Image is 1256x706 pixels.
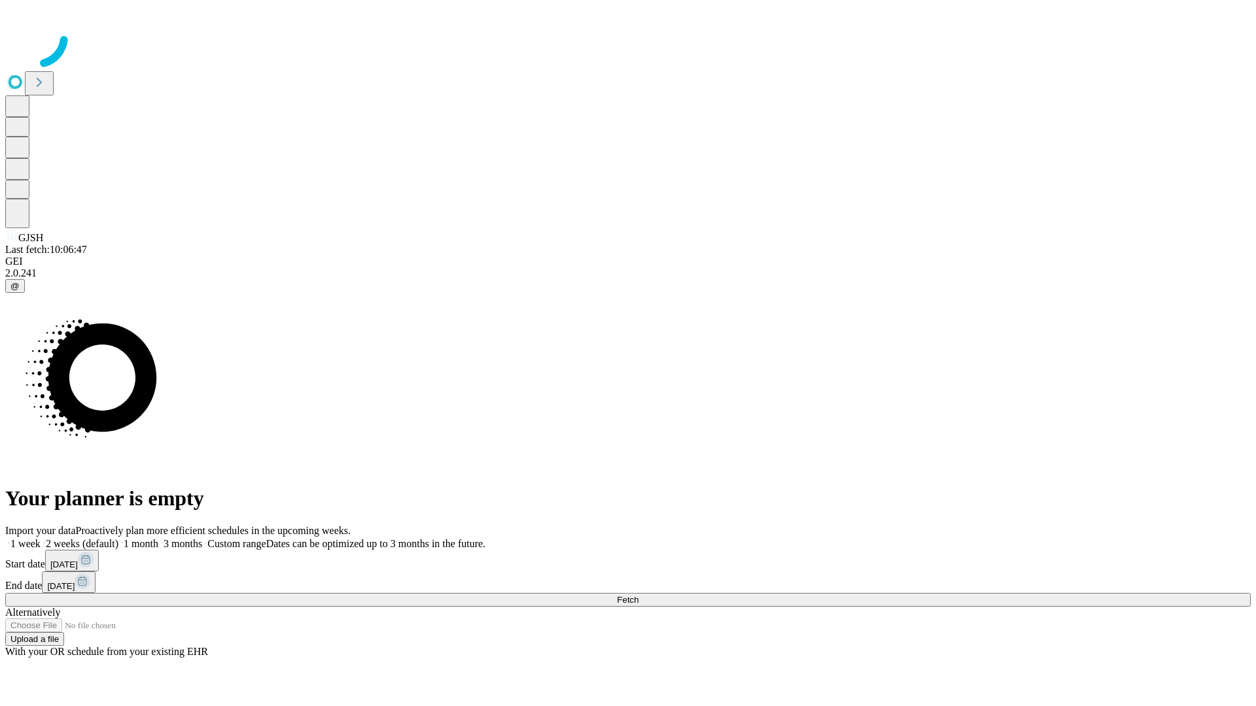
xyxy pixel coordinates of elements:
[124,538,158,549] span: 1 month
[5,279,25,293] button: @
[5,593,1251,607] button: Fetch
[10,281,20,291] span: @
[5,607,60,618] span: Alternatively
[46,538,118,549] span: 2 weeks (default)
[5,256,1251,267] div: GEI
[5,646,208,657] span: With your OR schedule from your existing EHR
[42,571,96,593] button: [DATE]
[76,525,351,536] span: Proactively plan more efficient schedules in the upcoming weeks.
[5,550,1251,571] div: Start date
[5,244,87,255] span: Last fetch: 10:06:47
[5,632,64,646] button: Upload a file
[45,550,99,571] button: [DATE]
[5,486,1251,511] h1: Your planner is empty
[5,267,1251,279] div: 2.0.241
[266,538,485,549] span: Dates can be optimized up to 3 months in the future.
[50,560,78,569] span: [DATE]
[47,581,75,591] span: [DATE]
[10,538,41,549] span: 1 week
[5,525,76,536] span: Import your data
[207,538,266,549] span: Custom range
[164,538,202,549] span: 3 months
[5,571,1251,593] div: End date
[18,232,43,243] span: GJSH
[617,595,638,605] span: Fetch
